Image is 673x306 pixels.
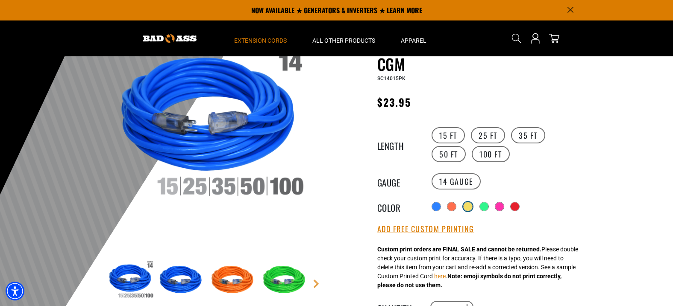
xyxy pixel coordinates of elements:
summary: Apparel [388,20,439,56]
button: Add Free Custom Printing [377,224,474,234]
summary: Extension Cords [221,20,300,56]
strong: Note: emoji symbols do not print correctly, please do not use them. [377,273,561,289]
img: orange [209,256,259,305]
button: here [434,272,446,281]
label: 15 FT [432,127,465,143]
summary: Search [510,32,523,45]
legend: Color [377,201,420,212]
label: 50 FT [432,146,466,162]
legend: Gauge [377,176,420,187]
a: cart [547,33,561,44]
img: Bad Ass Extension Cords [143,34,197,43]
a: Next [312,280,320,288]
img: green [261,256,310,305]
div: Please double check your custom print for accuracy. If there is a typo, you will need to delete t... [377,245,578,290]
label: 100 FT [472,146,510,162]
label: 14 Gauge [432,173,481,189]
label: 25 FT [471,127,505,143]
summary: All Other Products [300,20,388,56]
img: blue [157,256,207,305]
div: Accessibility Menu [6,282,24,300]
label: 35 FT [511,127,545,143]
strong: Custom print orders are FINAL SALE and cannot be returned. [377,246,541,253]
legend: Length [377,139,420,150]
a: Open this option [529,20,542,56]
span: $23.95 [377,94,411,110]
span: SC14015PK [377,76,406,82]
span: Extension Cords [234,37,287,44]
span: Apparel [401,37,426,44]
span: All Other Products [312,37,375,44]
